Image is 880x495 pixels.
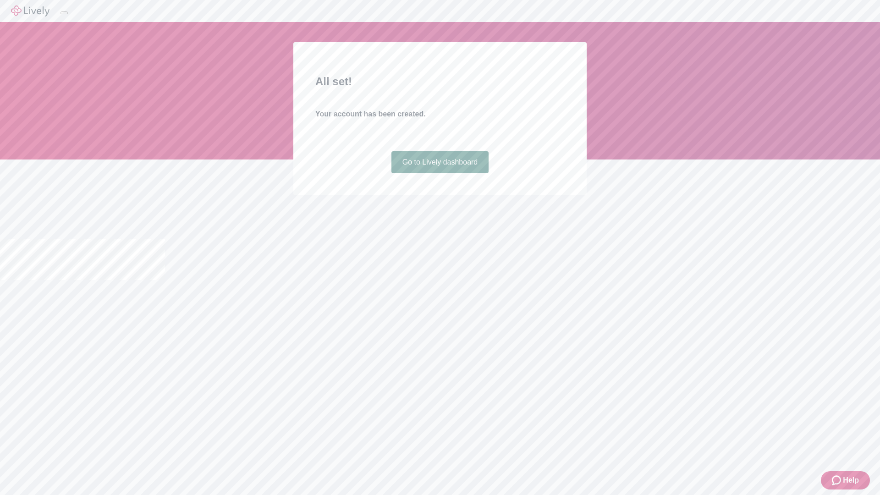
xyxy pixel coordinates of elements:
[60,11,68,14] button: Log out
[821,471,870,489] button: Zendesk support iconHelp
[315,109,565,120] h4: Your account has been created.
[315,73,565,90] h2: All set!
[832,475,843,486] svg: Zendesk support icon
[843,475,859,486] span: Help
[11,5,49,16] img: Lively
[391,151,489,173] a: Go to Lively dashboard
